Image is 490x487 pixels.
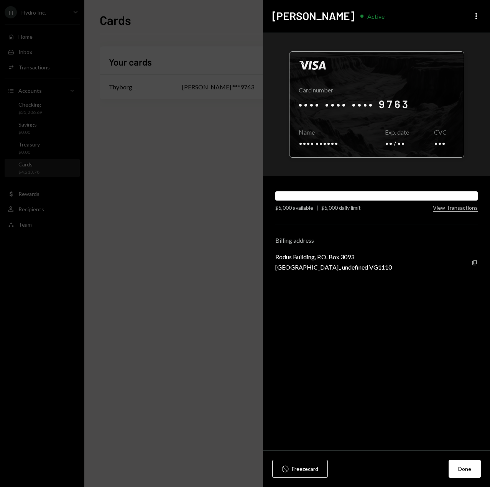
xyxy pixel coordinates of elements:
div: $5,000 daily limit [321,204,361,212]
div: [GEOGRAPHIC_DATA],, undefined VG1110 [275,263,392,271]
div: Rodus Building, P.O. Box 3093 [275,253,392,260]
button: View Transactions [433,204,478,212]
h2: [PERSON_NAME] [272,8,354,23]
div: $5,000 available [275,204,313,212]
div: Freeze card [292,465,318,473]
button: Done [449,460,481,478]
div: Active [367,13,385,20]
div: | [316,204,318,212]
button: Freezecard [272,460,328,478]
div: Click to reveal [289,51,464,158]
div: Billing address [275,237,478,244]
